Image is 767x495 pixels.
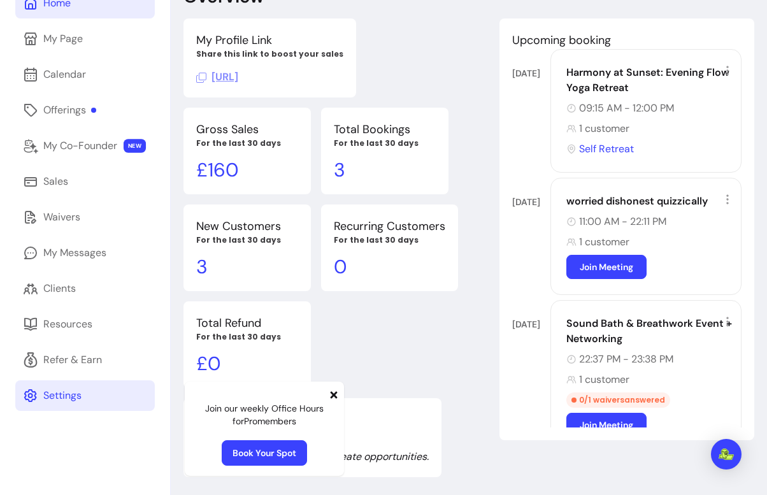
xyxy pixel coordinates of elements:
[15,273,155,304] a: Clients
[566,392,670,408] div: 0 / 1 waivers answered
[566,372,733,387] div: 1 customer
[334,217,445,235] p: Recurring Customers
[43,388,82,403] div: Settings
[334,138,436,148] p: For the last 30 days
[43,103,96,118] div: Offerings
[15,95,155,126] a: Offerings
[334,255,445,278] p: 0
[43,352,102,368] div: Refer & Earn
[222,440,307,466] a: Book Your Spot
[566,316,733,347] div: Sound Bath & Breathwork Event + Networking
[512,67,550,80] div: [DATE]
[196,138,298,148] p: For the last 30 days
[43,245,106,261] div: My Messages
[196,120,298,138] p: Gross Sales
[196,217,298,235] p: New Customers
[334,235,445,245] p: For the last 30 days
[566,101,733,116] div: 09:15 AM - 12:00 PM
[711,439,742,470] div: Open Intercom Messenger
[15,380,155,411] a: Settings
[196,70,238,83] span: Click to copy
[195,402,334,427] p: Join our weekly Office Hours for Pro members
[196,49,343,59] p: Share this link to boost your sales
[566,234,733,250] div: 1 customer
[566,413,647,437] a: Join Meeting
[196,255,298,278] p: 3
[512,318,550,331] div: [DATE]
[196,314,298,332] p: Total Refund
[566,121,733,136] div: 1 customer
[43,67,86,82] div: Calendar
[196,159,298,182] p: £ 160
[566,65,733,96] div: Harmony at Sunset: Evening Flow Yoga Retreat
[196,235,298,245] p: For the last 30 days
[15,309,155,340] a: Resources
[334,159,436,182] p: 3
[15,166,155,197] a: Sales
[566,194,733,209] div: worried dishonest quizzically
[196,332,298,342] p: For the last 30 days
[124,139,146,153] span: NEW
[196,31,343,49] p: My Profile Link
[512,31,742,49] p: Upcoming booking
[15,238,155,268] a: My Messages
[43,31,83,47] div: My Page
[566,255,647,279] a: Join Meeting
[15,59,155,90] a: Calendar
[43,174,68,189] div: Sales
[43,210,80,225] div: Waivers
[566,214,733,229] div: 11:00 AM - 22:11 PM
[334,120,436,138] p: Total Bookings
[196,352,298,375] p: £ 0
[15,345,155,375] a: Refer & Earn
[15,24,155,54] a: My Page
[579,141,634,157] span: Self Retreat
[512,196,550,208] div: [DATE]
[566,352,733,367] div: 22:37 PM - 23:38 PM
[15,202,155,233] a: Waivers
[43,317,92,332] div: Resources
[15,131,155,161] a: My Co-Founder NEW
[43,281,76,296] div: Clients
[43,138,117,154] div: My Co-Founder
